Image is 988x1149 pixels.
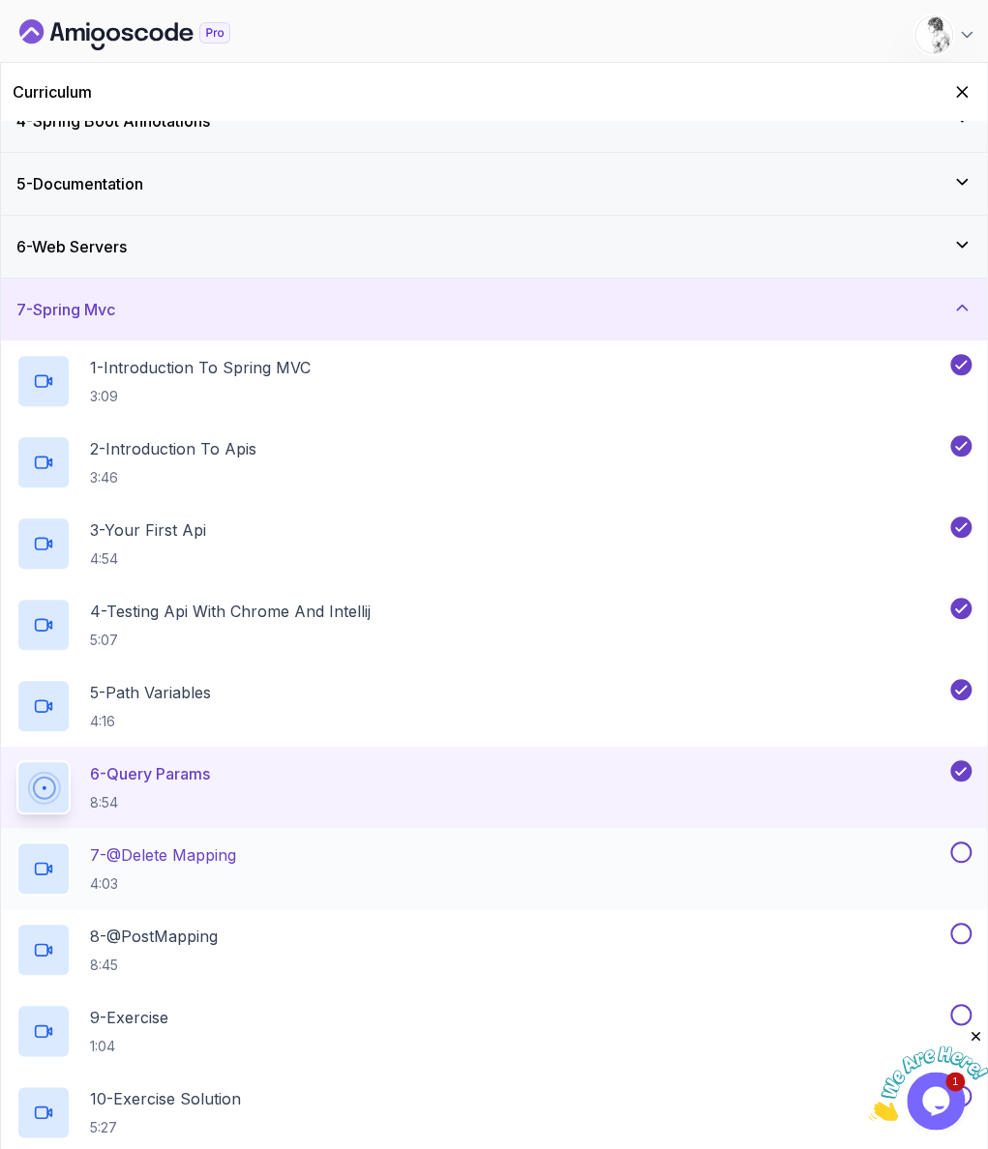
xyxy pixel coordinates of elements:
p: 8 - @PostMapping [90,925,218,948]
h3: 7 - Spring Mvc [16,298,115,321]
button: 1-Introduction To Spring MVC3:09 [16,354,972,408]
button: 3-Your First Api4:54 [16,516,972,571]
button: 4-Spring Boot Annotations [1,90,987,152]
h2: Curriculum [13,80,92,103]
button: 9-Exercise1:04 [16,1004,972,1058]
p: 5 - Path Variables [90,681,211,704]
p: 3:09 [90,387,311,406]
h3: 5 - Documentation [16,172,143,195]
p: 4 - Testing Api With Chrome And Intellij [90,600,371,623]
p: 6 - Query Params [90,762,210,785]
img: user profile image [915,16,952,53]
p: 5:07 [90,631,371,650]
p: 8:54 [90,793,210,812]
p: 8:45 [90,956,218,975]
p: 5:27 [90,1118,241,1137]
p: 4:16 [90,712,211,731]
button: 6-Web Servers [1,216,987,278]
button: 2-Introduction To Apis3:46 [16,435,972,489]
p: 1:04 [90,1037,168,1056]
button: 4-Testing Api With Chrome And Intellij5:07 [16,598,972,652]
iframe: chat widget [868,1028,988,1120]
h3: 4 - Spring Boot Annotations [16,109,210,133]
a: Dashboard [19,19,275,50]
h3: 6 - Web Servers [16,235,127,258]
button: 10-Exercise Solution5:27 [16,1085,972,1139]
button: Hide Curriculum for mobile [948,78,975,105]
p: 10 - Exercise Solution [90,1087,241,1110]
p: 7 - @Delete Mapping [90,843,236,867]
p: 1 - Introduction To Spring MVC [90,356,311,379]
p: 2 - Introduction To Apis [90,437,256,460]
p: 4:54 [90,549,206,569]
button: 8-@PostMapping8:45 [16,923,972,977]
p: 3:46 [90,468,256,487]
button: 5-Documentation [1,153,987,215]
p: 9 - Exercise [90,1006,168,1029]
button: 5-Path Variables4:16 [16,679,972,733]
button: 6-Query Params8:54 [16,760,972,814]
button: 7-@Delete Mapping4:03 [16,841,972,896]
button: 7-Spring Mvc [1,279,987,340]
button: user profile image [914,15,976,54]
p: 4:03 [90,874,236,894]
p: 3 - Your First Api [90,518,206,542]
